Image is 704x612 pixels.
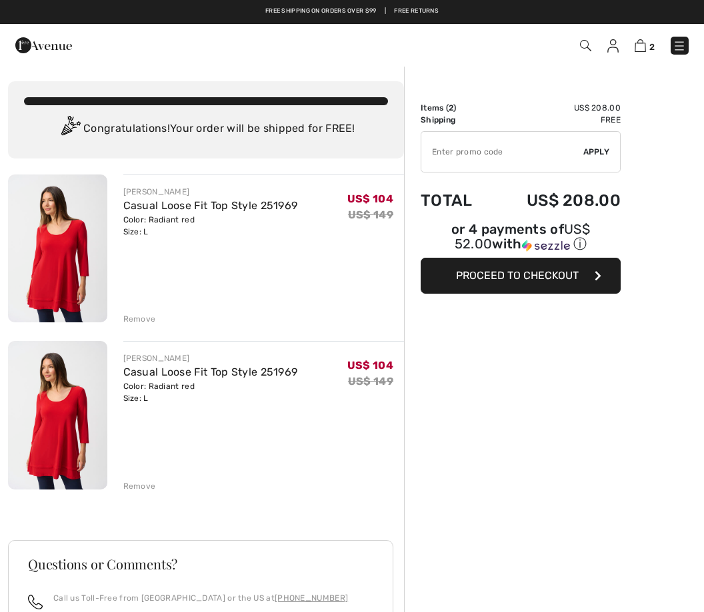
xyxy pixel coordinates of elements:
img: Casual Loose Fit Top Style 251969 [8,174,107,322]
span: 2 [449,103,453,113]
div: [PERSON_NAME] [123,186,298,198]
span: | [385,7,386,16]
input: Promo code [421,132,583,172]
div: Remove [123,480,156,492]
div: Remove [123,313,156,325]
a: Free Returns [394,7,439,16]
td: Total [421,178,491,223]
div: Color: Radiant red Size: L [123,214,298,238]
a: 2 [635,37,655,53]
div: or 4 payments of with [421,223,621,253]
td: US$ 208.00 [491,102,621,114]
span: Apply [583,146,610,158]
div: [PERSON_NAME] [123,352,298,364]
s: US$ 149 [348,208,393,221]
span: US$ 104 [347,192,393,205]
span: 2 [649,42,655,52]
td: Shipping [421,114,491,126]
h3: Questions or Comments? [28,557,373,571]
a: Casual Loose Fit Top Style 251969 [123,366,298,378]
span: US$ 104 [347,359,393,372]
a: Casual Loose Fit Top Style 251969 [123,199,298,212]
td: US$ 208.00 [491,178,621,223]
button: Proceed to Checkout [421,258,621,294]
div: Color: Radiant red Size: L [123,380,298,404]
span: US$ 52.00 [455,221,590,252]
span: Proceed to Checkout [456,269,579,282]
img: Search [580,40,591,51]
td: Free [491,114,621,126]
a: 1ère Avenue [15,38,72,51]
s: US$ 149 [348,375,393,388]
p: Call us Toll-Free from [GEOGRAPHIC_DATA] or the US at [53,592,348,604]
img: Shopping Bag [635,39,646,52]
img: Casual Loose Fit Top Style 251969 [8,341,107,489]
div: or 4 payments ofUS$ 52.00withSezzle Click to learn more about Sezzle [421,223,621,258]
img: Congratulation2.svg [57,116,83,143]
a: [PHONE_NUMBER] [275,593,348,603]
img: My Info [607,39,619,53]
a: Free shipping on orders over $99 [265,7,377,16]
img: 1ère Avenue [15,32,72,59]
td: Items ( ) [421,102,491,114]
img: call [28,595,43,609]
img: Sezzle [522,240,570,252]
img: Menu [673,39,686,53]
div: Congratulations! Your order will be shipped for FREE! [24,116,388,143]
